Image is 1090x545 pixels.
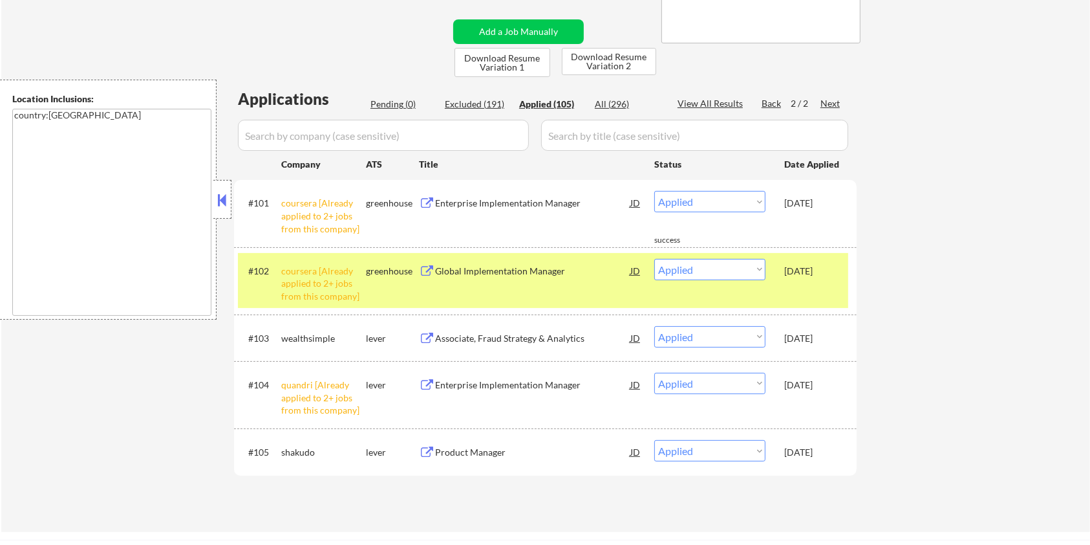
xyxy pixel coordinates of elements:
div: [DATE] [784,446,841,459]
div: JD [629,326,642,350]
div: coursera [Already applied to 2+ jobs from this company] [281,265,366,303]
div: Next [820,97,841,110]
div: [DATE] [784,379,841,392]
div: Location Inclusions: [12,93,211,106]
input: Search by title (case sensitive) [541,120,848,151]
div: Associate, Fraud Strategy & Analytics [435,332,630,345]
div: Product Manager [435,446,630,459]
button: Download Resume Variation 2 [562,48,656,75]
div: Enterprise Implementation Manager [435,379,630,392]
div: #104 [248,379,271,392]
div: All (296) [595,98,659,111]
div: Date Applied [784,158,841,171]
div: #103 [248,332,271,345]
div: View All Results [678,97,747,110]
div: shakudo [281,446,366,459]
div: lever [366,379,419,392]
div: 2 / 2 [791,97,820,110]
button: Add a Job Manually [453,19,584,44]
div: Title [419,158,642,171]
div: [DATE] [784,197,841,210]
div: success [654,235,706,246]
div: Excluded (191) [445,98,509,111]
div: [DATE] [784,265,841,278]
div: [DATE] [784,332,841,345]
div: ATS [366,158,419,171]
div: JD [629,191,642,214]
div: wealthsimple [281,332,366,345]
div: coursera [Already applied to 2+ jobs from this company] [281,197,366,235]
div: #105 [248,446,271,459]
div: Applied (105) [519,98,584,111]
div: Enterprise Implementation Manager [435,197,630,210]
div: #102 [248,265,271,278]
div: #101 [248,197,271,210]
div: lever [366,446,419,459]
div: greenhouse [366,265,419,278]
button: Download Resume Variation 1 [454,48,550,77]
div: lever [366,332,419,345]
div: Status [654,152,765,175]
div: quandri [Already applied to 2+ jobs from this company] [281,379,366,417]
div: Applications [238,91,366,107]
div: JD [629,259,642,282]
div: Company [281,158,366,171]
div: Pending (0) [370,98,435,111]
input: Search by company (case sensitive) [238,120,529,151]
div: Back [762,97,782,110]
div: Global Implementation Manager [435,265,630,278]
div: JD [629,373,642,396]
div: JD [629,440,642,463]
div: greenhouse [366,197,419,210]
